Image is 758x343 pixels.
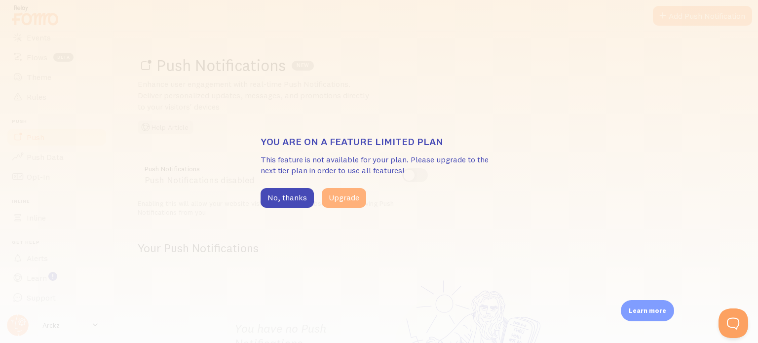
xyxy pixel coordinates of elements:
[621,300,674,321] div: Learn more
[322,188,366,208] button: Upgrade
[261,154,497,177] p: This feature is not available for your plan. Please upgrade to the next tier plan in order to use...
[261,135,497,148] h3: You are on a feature limited plan
[261,188,314,208] button: No, thanks
[719,308,748,338] iframe: Help Scout Beacon - Open
[629,306,666,315] p: Learn more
